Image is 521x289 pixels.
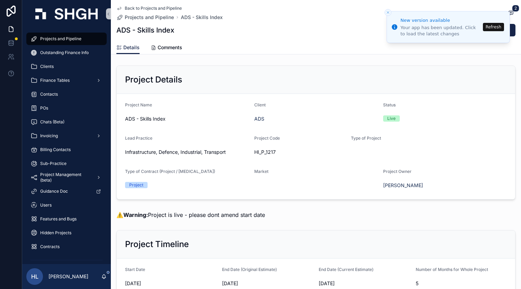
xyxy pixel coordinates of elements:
[383,102,396,107] span: Status
[26,185,107,198] a: Guidance Doc
[123,44,140,51] span: Details
[125,280,217,287] span: [DATE]
[40,133,58,139] span: Invoicing
[125,6,182,11] span: Back to Projects and Pipeline
[22,28,111,264] div: scrollable content
[400,17,481,24] div: New version available
[26,60,107,73] a: Clients
[222,267,277,272] span: End Date (Original Estimate)
[125,239,189,250] h2: Project Timeline
[40,50,89,55] span: Outstanding Finance Info
[26,102,107,114] a: POs
[181,14,223,21] a: ADS - Skills Index
[125,135,152,141] span: Lead Practice
[351,135,381,141] span: Type of Project
[40,216,77,222] span: Features and Bugs
[125,74,182,85] h2: Project Details
[125,14,174,21] span: Projects and Pipeline
[400,25,481,37] div: Your app has been updated. Click to load the latest changes
[48,273,88,280] p: [PERSON_NAME]
[254,115,264,122] a: ADS
[158,44,182,51] span: Comments
[125,149,226,156] span: Infrastructure, Defence, Industrial, Transport
[26,199,107,211] a: Users
[40,64,54,69] span: Clients
[387,115,396,122] div: Live
[416,280,507,287] span: 5
[40,147,71,152] span: Billing Contacts
[129,182,143,188] div: Project
[383,182,423,189] a: [PERSON_NAME]
[506,9,515,18] button: 2
[123,211,148,218] strong: Warning:
[254,135,280,141] span: Project Code
[40,91,58,97] span: Contacts
[40,36,81,42] span: Projects and Pipeline
[40,230,71,236] span: Hidden Projects
[125,169,215,174] span: Type of Contract (Project / [MEDICAL_DATA])
[222,280,314,287] span: [DATE]
[125,115,249,122] span: ADS - Skills Index
[26,143,107,156] a: Billing Contacts
[125,102,152,107] span: Project Name
[254,149,346,156] span: HI_P_1217
[26,240,107,253] a: Contracts
[254,169,268,174] span: Market
[40,161,67,166] span: Sub-Practice
[26,116,107,128] a: Chats (Beta)
[383,169,412,174] span: Project Owner
[151,41,182,55] a: Comments
[116,211,265,218] span: ⚠️ Project is live - please dont amend start date
[26,157,107,170] a: Sub-Practice
[26,227,107,239] a: Hidden Projects
[26,130,107,142] a: Invoicing
[40,119,64,125] span: Chats (Beta)
[26,46,107,59] a: Outstanding Finance Info
[26,88,107,100] a: Contacts
[254,102,266,107] span: Client
[35,8,98,19] img: App logo
[116,25,174,35] h1: ADS - Skills Index
[125,267,145,272] span: Start Date
[116,41,140,54] a: Details
[40,244,60,249] span: Contracts
[26,171,107,184] a: Project Management (beta)
[416,267,488,272] span: Number of Months for Whole Project
[26,33,107,45] a: Projects and Pipeline
[512,5,519,12] span: 2
[116,6,182,11] a: Back to Projects and Pipeline
[26,74,107,87] a: Finance Tables
[40,202,52,208] span: Users
[483,23,504,31] button: Refresh
[40,172,91,183] span: Project Management (beta)
[40,105,48,111] span: POs
[40,78,70,83] span: Finance Tables
[116,14,174,21] a: Projects and Pipeline
[26,213,107,225] a: Features and Bugs
[31,272,38,281] span: HL
[319,280,410,287] span: [DATE]
[319,267,373,272] span: End Date (Current Estimate)
[385,9,391,16] button: Close toast
[40,189,68,194] span: Guidance Doc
